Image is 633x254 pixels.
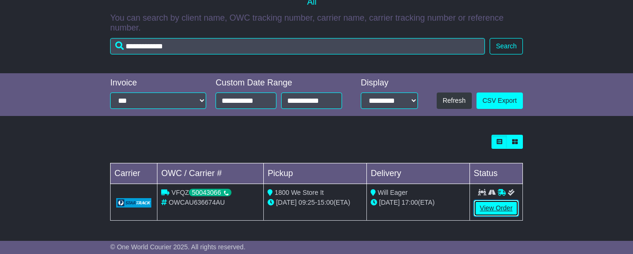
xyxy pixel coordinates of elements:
span: 1800 We Store It [275,189,324,196]
span: OWCAU636674AU [169,199,225,206]
div: - (ETA) [268,198,363,208]
div: Display [361,78,418,88]
a: CSV Export [477,92,523,109]
span: 09:25 [298,199,315,206]
button: Search [490,38,522,54]
span: 17:00 [402,199,418,206]
a: View Order [474,200,519,216]
div: (ETA) [371,198,466,208]
td: OWC / Carrier # [157,163,264,184]
span: VFQZ [171,189,231,196]
div: Custom Date Range [216,78,347,88]
img: GetCarrierServiceLogo [116,198,151,208]
span: © One World Courier 2025. All rights reserved. [110,243,246,251]
span: 15:00 [317,199,334,206]
div: 50043066 [189,189,231,196]
td: Delivery [367,163,470,184]
p: You can search by client name, OWC tracking number, carrier name, carrier tracking number or refe... [110,13,523,33]
td: Pickup [264,163,367,184]
span: [DATE] [379,199,400,206]
button: Refresh [437,92,472,109]
span: Will Eager [378,189,408,196]
div: Invoice [110,78,206,88]
td: Status [470,163,523,184]
td: Carrier [111,163,157,184]
span: [DATE] [276,199,297,206]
